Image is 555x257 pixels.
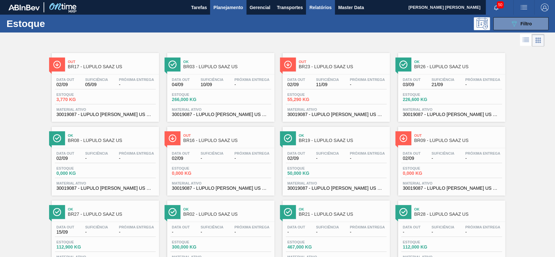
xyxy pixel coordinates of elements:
[57,151,74,155] span: Data out
[119,78,154,82] span: Próxima Entrega
[183,138,271,143] span: BR16 - LÚPULO SAAZ US
[403,82,421,87] span: 03/09
[172,82,190,87] span: 04/09
[57,230,74,235] span: 15/09
[119,230,154,235] span: -
[7,20,102,27] h1: Estoque
[119,156,154,161] span: -
[350,225,385,229] span: Próxima Entrega
[520,34,532,46] div: Visão em Lista
[403,151,421,155] span: Data out
[68,212,156,217] span: BR27 - LÚPULO SAAZ US
[316,225,339,229] span: Suficiência
[172,78,190,82] span: Data out
[201,78,223,82] span: Suficiência
[287,151,305,155] span: Data out
[541,4,548,11] img: Logout
[47,48,162,122] a: ÍconeOutBR17 - LÚPULO SAAZ USData out02/09Suficiência05/09Próxima Entrega-Estoque3,770 KGMaterial...
[414,207,502,211] span: Ok
[431,156,454,161] span: -
[85,230,108,235] span: -
[234,82,270,87] span: -
[299,212,387,217] span: BR21 - LÚPULO SAAZ US
[57,97,102,102] span: 3,770 KG
[287,108,385,111] span: Material ativo
[57,93,102,96] span: Estoque
[465,151,500,155] span: Próxima Entrega
[403,166,448,170] span: Estoque
[316,156,339,161] span: -
[399,208,407,216] img: Ícone
[403,225,421,229] span: Data out
[47,122,162,196] a: ÍconeOkBR08 - LÚPULO SAAZ USData out02/09Suficiência-Próxima Entrega-Estoque0,000 KGMaterial ativ...
[278,48,393,122] a: ÍconeOutBR23 - LÚPULO SAAZ USData out02/09Suficiência11/09Próxima Entrega-Estoque55,290 KGMateria...
[287,166,333,170] span: Estoque
[201,230,223,235] span: -
[338,4,364,11] span: Master Data
[287,93,333,96] span: Estoque
[287,240,333,244] span: Estoque
[403,245,448,250] span: 112,000 KG
[119,225,154,229] span: Próxima Entrega
[172,225,190,229] span: Data out
[201,82,223,87] span: 10/09
[168,60,177,69] img: Ícone
[172,240,218,244] span: Estoque
[465,156,500,161] span: -
[497,1,504,8] span: 50
[403,186,500,191] span: 30019087 - LUPULO REG SAAZ US PELLET HOSPTEINER
[53,208,61,216] img: Ícone
[68,207,156,211] span: Ok
[85,82,108,87] span: 05/09
[403,112,500,117] span: 30019087 - LUPULO REG SAAZ US PELLET HOSPTEINER
[191,4,207,11] span: Tarefas
[119,151,154,155] span: Próxima Entrega
[287,82,305,87] span: 02/09
[68,134,156,137] span: Ok
[465,225,500,229] span: Próxima Entrega
[493,17,548,30] button: Filtro
[172,93,218,96] span: Estoque
[414,134,502,137] span: Out
[316,82,339,87] span: 11/09
[414,64,502,69] span: BR26 - LÚPULO SAAZ US
[287,230,305,235] span: -
[316,78,339,82] span: Suficiência
[172,186,270,191] span: 30019087 - LUPULO REG SAAZ US PELLET HOSPTEINER
[393,122,509,196] a: ÍconeOutBR09 - LÚPULO SAAZ USData out02/09Suficiência-Próxima Entrega-Estoque0,000 KGMaterial ati...
[520,4,528,11] img: userActions
[414,212,502,217] span: BR28 - LÚPULO SAAZ US
[234,230,270,235] span: -
[172,245,218,250] span: 300,000 KG
[53,60,61,69] img: Ícone
[393,48,509,122] a: ÍconeOkBR26 - LÚPULO SAAZ USData out03/09Suficiência21/09Próxima Entrega-Estoque226,600 KGMateria...
[350,82,385,87] span: -
[57,186,154,191] span: 30019087 - LUPULO REG SAAZ US PELLET HOSPTEINER
[399,134,407,142] img: Ícone
[431,225,454,229] span: Suficiência
[201,225,223,229] span: Suficiência
[68,64,156,69] span: BR17 - LÚPULO SAAZ US
[183,207,271,211] span: Ok
[350,230,385,235] span: -
[57,245,102,250] span: 112,900 KG
[399,60,407,69] img: Ícone
[465,82,500,87] span: -
[521,21,532,26] span: Filtro
[316,230,339,235] span: -
[431,230,454,235] span: -
[57,225,74,229] span: Data out
[287,245,333,250] span: 467,000 KG
[57,82,74,87] span: 02/09
[287,97,333,102] span: 55,290 KG
[277,4,303,11] span: Transportes
[172,156,190,161] span: 02/09
[234,151,270,155] span: Próxima Entrega
[162,48,278,122] a: ÍconeOkBR03 - LÚPULO SAAZ USData out04/09Suficiência10/09Próxima Entrega-Estoque266,000 KGMateria...
[85,78,108,82] span: Suficiência
[250,4,271,11] span: Gerencial
[53,134,61,142] img: Ícone
[299,207,387,211] span: Ok
[316,151,339,155] span: Suficiência
[284,60,292,69] img: Ícone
